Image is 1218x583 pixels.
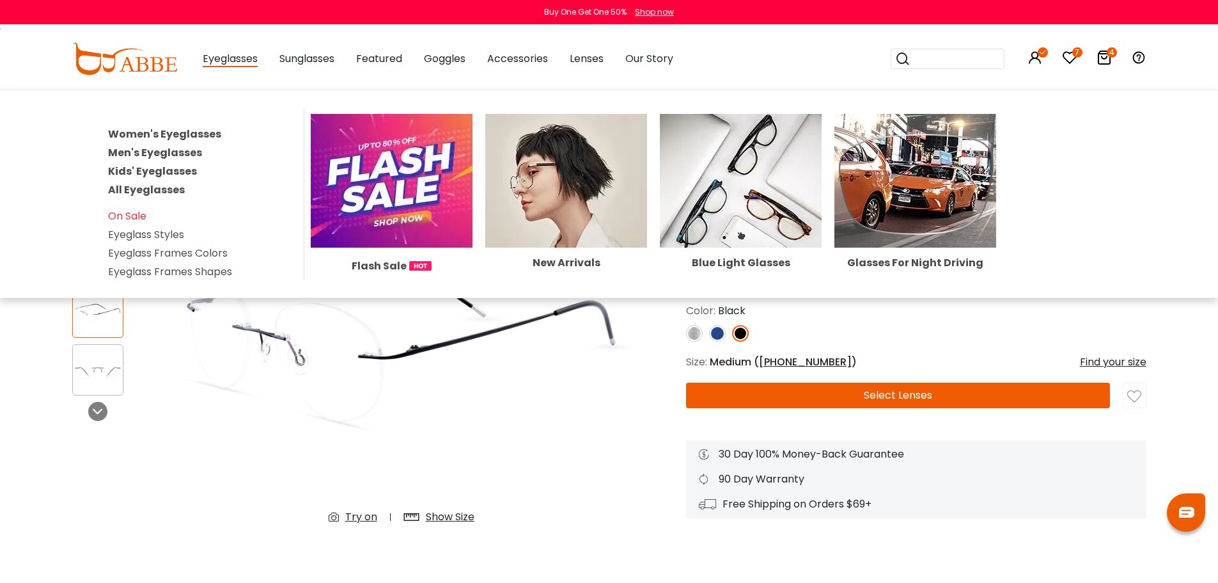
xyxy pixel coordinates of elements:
span: Black [718,303,746,318]
a: Eyeglass Frames Colors [108,246,228,260]
a: On Sale [108,209,146,223]
img: New Arrivals [485,114,647,248]
div: Buy One Get One 50% [544,6,627,18]
a: Shop now [629,6,674,17]
i: 4 [1107,47,1117,58]
a: Kids' Eyeglasses [108,164,197,179]
img: abbeglasses.com [72,43,177,75]
img: 1724998894317IetNH.gif [409,261,432,271]
div: Blue Light Glasses [660,258,822,268]
span: Goggles [424,51,465,66]
img: Eritrea Black Metal Eyeglasses , NosePads Frames from ABBE Glasses [73,300,123,325]
span: Accessories [487,51,548,66]
a: Eyeglass Frames Shapes [108,264,232,279]
div: Find your size [1080,355,1146,370]
span: Featured [356,51,402,66]
span: Medium ( ) [710,355,857,369]
span: Color: [686,303,715,318]
span: Sunglasses [279,51,334,66]
span: Lenses [570,51,604,66]
div: Free Shipping on Orders $69+ [699,497,1134,512]
img: Flash Sale [311,114,472,248]
img: chat [1179,507,1194,518]
img: Blue Light Glasses [660,114,822,248]
span: Size: [686,355,707,369]
div: Try on [345,509,377,525]
span: Eyeglasses [203,51,258,67]
a: All Eyeglasses [108,182,185,197]
a: Men's Eyeglasses [108,145,202,160]
a: Blue Light Glasses [660,173,822,268]
a: Eyeglass Styles [108,227,184,242]
a: Flash Sale [311,173,472,274]
div: 90 Day Warranty [699,472,1134,487]
a: New Arrivals [485,173,647,268]
i: 7 [1072,47,1082,58]
a: 4 [1097,52,1112,67]
span: [PHONE_NUMBER] [759,355,852,369]
span: Flash Sale [352,258,407,274]
img: like [1127,390,1141,404]
a: Women's Eyeglasses [108,127,221,141]
div: Shop now [635,6,674,18]
a: 7 [1062,52,1077,67]
span: Our Story [625,51,673,66]
img: Glasses For Night Driving [834,114,996,248]
img: Eritrea Black Metal Eyeglasses , NosePads Frames from ABBE Glasses [168,146,635,535]
a: Glasses For Night Driving [834,173,996,268]
img: Eritrea Black Metal Eyeglasses , NosePads Frames from ABBE Glasses [73,358,123,383]
button: Select Lenses [686,383,1110,408]
div: 30 Day 100% Money-Back Guarantee [699,447,1134,462]
div: Glasses For Night Driving [834,258,996,268]
div: Show Size [426,509,474,525]
div: New Arrivals [485,258,647,268]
